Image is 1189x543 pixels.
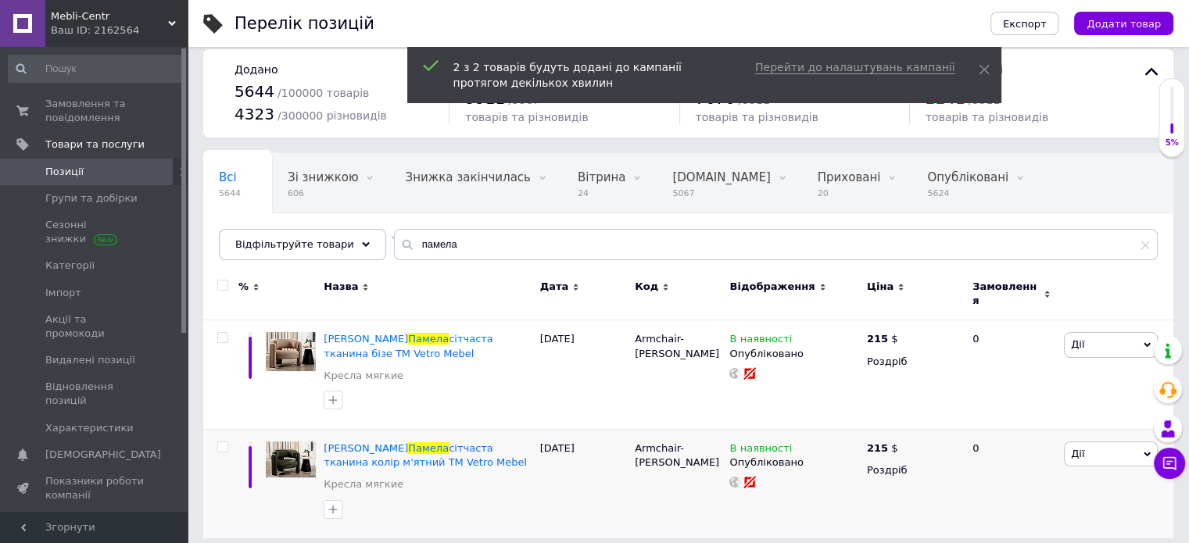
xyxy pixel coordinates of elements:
span: 4323 [235,105,274,123]
input: Пошук [8,55,184,83]
span: Всі [219,170,237,184]
a: Кресла мягкие [324,477,403,491]
span: Приховані [818,170,881,184]
span: Сезонні знижки [45,218,145,246]
span: Характеристики [45,421,134,435]
span: Замовлення [972,280,1040,308]
span: В наявності [729,333,792,349]
span: В наявності [729,442,792,459]
span: Опубліковані [927,170,1008,184]
span: Памела [408,442,449,454]
span: Показники роботи компанії [45,474,145,502]
span: Групи та добірки [45,191,138,205]
span: 5067 [672,188,770,199]
div: Роздріб [867,463,959,477]
a: [PERSON_NAME]Памеласітчаста тканина бізе ТМ Vetro Mebel [324,333,493,359]
img: Крісло Памела сітчаста тканина колір м'ятний ТМ Vetro Mebel [266,441,316,477]
span: Видалені позиції [45,353,135,367]
span: Дії [1071,448,1084,459]
span: / 300000 різновидів [278,109,387,122]
span: Памела [408,333,449,345]
b: 215 [867,442,888,454]
span: [PERSON_NAME] [324,442,408,454]
div: Опубліковано [729,455,858,470]
span: 5644 [235,82,274,101]
span: Позиції [45,165,84,179]
span: 606 [288,188,358,199]
span: 9911 [465,89,505,108]
span: Знижка закінчилась [405,170,530,184]
div: 5% [1159,138,1184,148]
span: Вітрина [578,170,625,184]
span: 2241 [926,89,965,108]
span: Експорт [1003,18,1047,30]
div: $ [867,441,898,455]
span: Товари та послуги [45,138,145,152]
input: Пошук по назві позиції, артикулу і пошуковим запитам [394,229,1158,260]
span: / 100000 товарів [278,87,369,99]
button: Експорт [990,12,1059,35]
span: [DEMOGRAPHIC_DATA] [45,448,161,462]
img: Крісло Памела сітчаста тканина бізе ТМ Vetro Mebel [266,332,316,370]
span: Відновлення позицій [45,380,145,408]
span: [DOMAIN_NAME] [672,170,770,184]
span: Додати товар [1087,18,1161,30]
div: [DATE] [536,320,631,430]
span: 5644 [219,188,241,199]
a: [PERSON_NAME]Памеласітчаста тканина колір м'ятний ТМ Vetro Mebel [324,442,527,468]
span: Перейти до налаштувань кампанії [755,61,955,74]
div: Перелік позицій [235,16,374,32]
span: товарів та різновидів [696,111,818,123]
a: Кресла мягкие [324,369,403,383]
div: 2 з 2 товарів будуть додані до кампанії протягом декількох хвилин [453,59,736,91]
span: Mebli-Centr [51,9,168,23]
span: Ціна [867,280,894,294]
span: Додано [235,63,278,76]
span: 24 [578,188,625,199]
span: Знижка скоро закінчиться [219,230,382,244]
div: Роздріб [867,355,959,369]
span: 5624 [927,188,1008,199]
button: Чат з покупцем [1154,448,1185,479]
b: 215 [867,333,888,345]
span: % [238,280,249,294]
span: Назва [324,280,358,294]
div: Опубліковано [729,347,858,361]
div: 0 [963,429,1060,538]
span: Відображення [729,280,815,294]
span: 20 [818,188,881,199]
div: 0 [963,320,1060,430]
span: сітчаста тканина бізе ТМ Vetro Mebel [324,333,493,359]
span: Armchair-[PERSON_NAME] [635,442,719,468]
span: Дії [1071,338,1084,350]
span: Акції та промокоди [45,313,145,341]
span: Замовлення та повідомлення [45,97,145,125]
span: Armchair-[PERSON_NAME] [635,333,719,359]
span: товарів та різновидів [465,111,588,123]
span: Категорії [45,259,95,273]
span: Дата [540,280,569,294]
div: [DATE] [536,429,631,538]
div: Ваш ID: 2162564 [51,23,188,38]
span: [PERSON_NAME] [324,333,408,345]
div: $ [867,332,898,346]
span: 7670 [696,89,736,108]
span: Відфільтруйте товари [235,238,354,250]
button: Додати товар [1074,12,1173,35]
span: товарів та різновидів [926,111,1048,123]
span: Зі знижкою [288,170,358,184]
span: Код [635,280,658,294]
span: Імпорт [45,286,81,300]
